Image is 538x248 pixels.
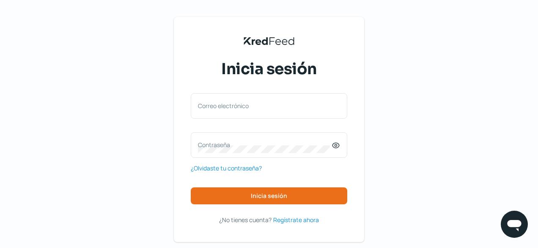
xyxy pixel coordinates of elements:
span: ¿No tienes cuenta? [219,216,272,224]
label: Correo electrónico [198,102,332,110]
button: Inicia sesión [191,187,347,204]
img: chatIcon [506,216,523,233]
a: ¿Olvidaste tu contraseña? [191,163,262,173]
a: Regístrate ahora [273,215,319,225]
label: Contraseña [198,141,332,149]
span: Inicia sesión [251,193,287,199]
span: Inicia sesión [221,59,317,80]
